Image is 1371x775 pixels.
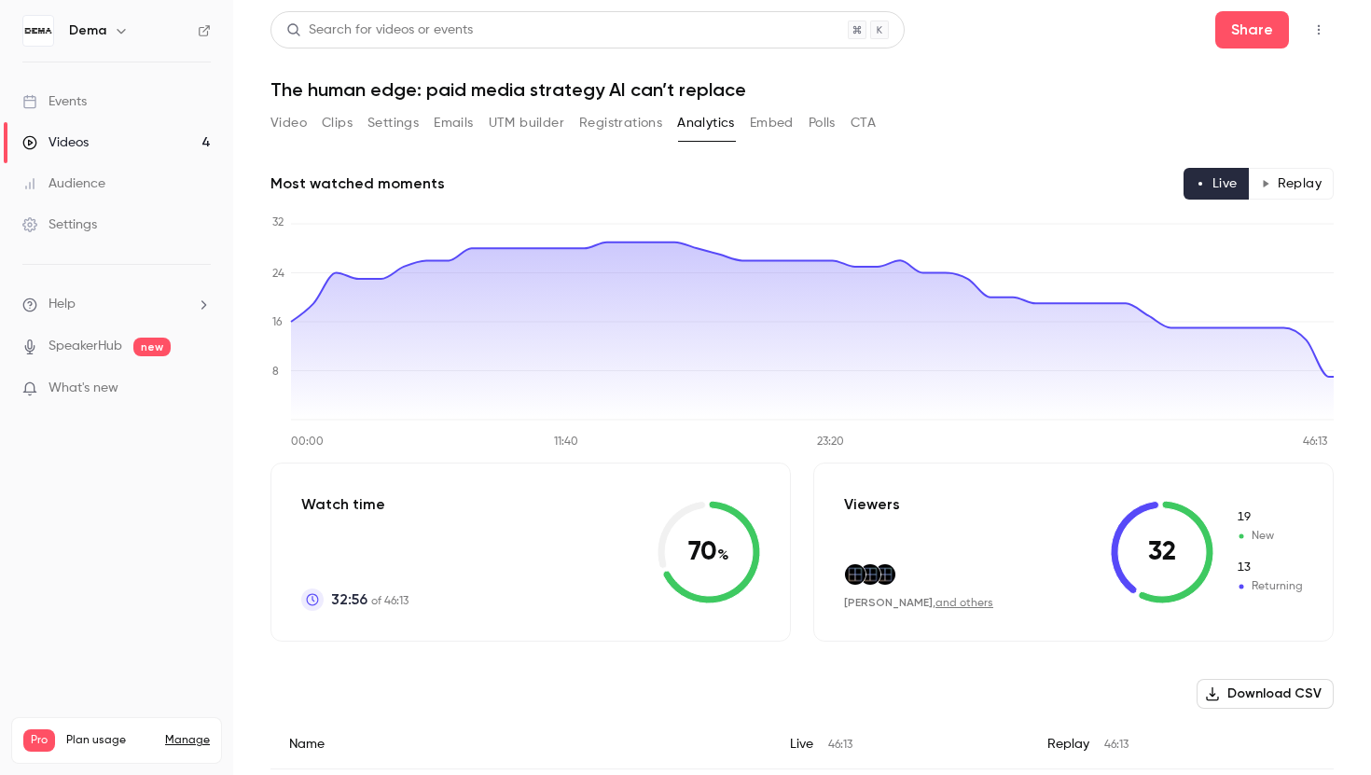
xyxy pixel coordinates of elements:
[1215,11,1289,48] button: Share
[434,108,473,138] button: Emails
[270,108,307,138] button: Video
[1104,740,1129,751] span: 46:13
[322,108,353,138] button: Clips
[188,381,211,397] iframe: Noticeable Trigger
[1304,15,1334,45] button: Top Bar Actions
[844,595,993,611] div: ,
[272,317,283,328] tspan: 16
[1184,168,1250,200] button: Live
[875,564,895,585] img: dema.ai
[331,588,367,611] span: 32:56
[22,295,211,314] li: help-dropdown-opener
[22,215,97,234] div: Settings
[1029,720,1334,769] div: Replay
[270,173,445,195] h2: Most watched moments
[817,436,844,448] tspan: 23:20
[828,740,852,751] span: 46:13
[272,269,284,280] tspan: 24
[489,108,564,138] button: UTM builder
[270,720,771,769] div: Name
[860,564,880,585] img: dema.ai
[1236,509,1303,526] span: New
[367,108,419,138] button: Settings
[809,108,836,138] button: Polls
[1197,679,1334,709] button: Download CSV
[1236,528,1303,545] span: New
[23,16,53,46] img: Dema
[301,493,409,516] p: Watch time
[22,133,89,152] div: Videos
[554,436,578,448] tspan: 11:40
[935,598,993,609] a: and others
[48,379,118,398] span: What's new
[66,733,154,748] span: Plan usage
[844,596,933,609] span: [PERSON_NAME]
[69,21,106,40] h6: Dema
[286,21,473,40] div: Search for videos or events
[291,436,324,448] tspan: 00:00
[23,729,55,752] span: Pro
[22,174,105,193] div: Audience
[22,92,87,111] div: Events
[270,78,1334,101] h1: The human edge: paid media strategy AI can’t replace
[272,217,284,228] tspan: 32
[677,108,735,138] button: Analytics
[771,720,1029,769] div: Live
[272,367,279,378] tspan: 8
[851,108,876,138] button: CTA
[579,108,662,138] button: Registrations
[1303,436,1327,448] tspan: 46:13
[48,295,76,314] span: Help
[133,338,171,356] span: new
[331,588,409,611] p: of 46:13
[1236,578,1303,595] span: Returning
[1236,560,1303,576] span: Returning
[750,108,794,138] button: Embed
[844,493,900,516] p: Viewers
[845,564,866,585] img: dema.ai
[1249,168,1334,200] button: Replay
[48,337,122,356] a: SpeakerHub
[165,733,210,748] a: Manage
